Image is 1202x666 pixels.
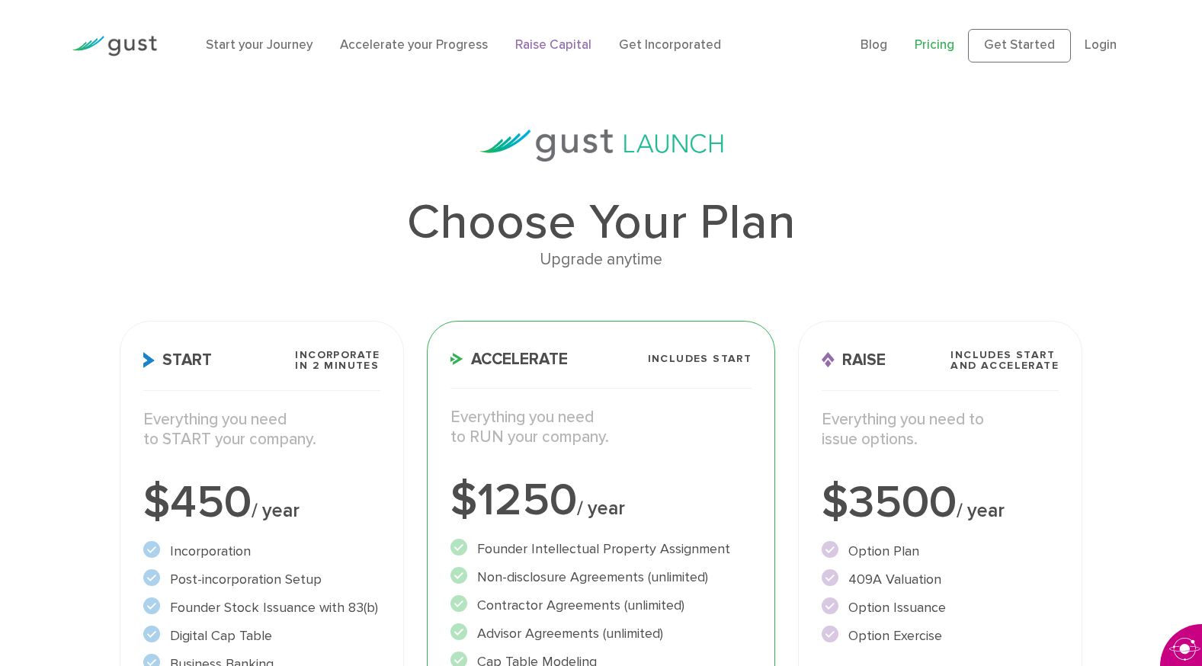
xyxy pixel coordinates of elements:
[577,497,625,520] span: / year
[822,480,1059,526] div: $3500
[450,353,463,365] img: Accelerate Icon
[206,37,313,53] a: Start your Journey
[295,350,380,371] span: Incorporate in 2 Minutes
[143,626,380,646] li: Digital Cap Table
[143,597,380,618] li: Founder Stock Issuance with 83(b)
[968,29,1071,62] a: Get Started
[143,410,380,450] p: Everything you need to START your company.
[822,541,1059,562] li: Option Plan
[450,408,752,448] p: Everything you need to RUN your company.
[450,623,752,644] li: Advisor Agreements (unlimited)
[450,478,752,524] div: $1250
[143,569,380,590] li: Post-incorporation Setup
[143,541,380,562] li: Incorporation
[143,352,155,368] img: Start Icon X2
[450,567,752,588] li: Non-disclosure Agreements (unlimited)
[822,352,886,368] span: Raise
[957,499,1005,522] span: / year
[861,37,887,53] a: Blog
[822,597,1059,618] li: Option Issuance
[822,569,1059,590] li: 409A Valuation
[450,539,752,559] li: Founder Intellectual Property Assignment
[515,37,591,53] a: Raise Capital
[340,37,488,53] a: Accelerate your Progress
[822,626,1059,646] li: Option Exercise
[450,351,568,367] span: Accelerate
[648,354,752,364] span: Includes START
[143,480,380,526] div: $450
[479,130,723,162] img: gust-launch-logos.svg
[1085,37,1117,53] a: Login
[120,247,1082,273] div: Upgrade anytime
[252,499,300,522] span: / year
[619,37,721,53] a: Get Incorporated
[450,595,752,616] li: Contractor Agreements (unlimited)
[72,36,157,56] img: Gust Logo
[143,352,212,368] span: Start
[822,352,835,368] img: Raise Icon
[822,410,1059,450] p: Everything you need to issue options.
[120,198,1082,247] h1: Choose Your Plan
[950,350,1059,371] span: Includes START and ACCELERATE
[915,37,954,53] a: Pricing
